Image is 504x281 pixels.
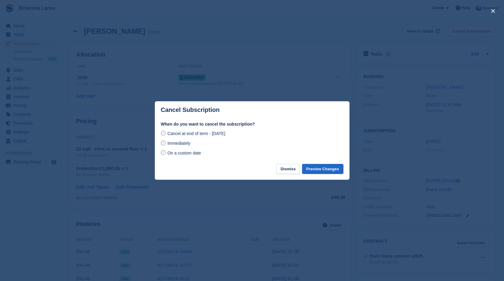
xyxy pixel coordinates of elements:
input: Cancel at end of term - [DATE] [161,131,166,136]
input: Immediately [161,140,166,145]
p: Cancel Subscription [161,106,220,113]
button: Dismiss [276,164,300,174]
span: Cancel at end of term - [DATE] [167,131,225,136]
span: On a custom date [167,151,201,155]
label: When do you want to cancel the subscription? [161,121,343,127]
input: On a custom date [161,150,166,155]
button: Preview Changes [302,164,343,174]
span: Immediately [167,141,190,146]
button: close [488,6,498,16]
